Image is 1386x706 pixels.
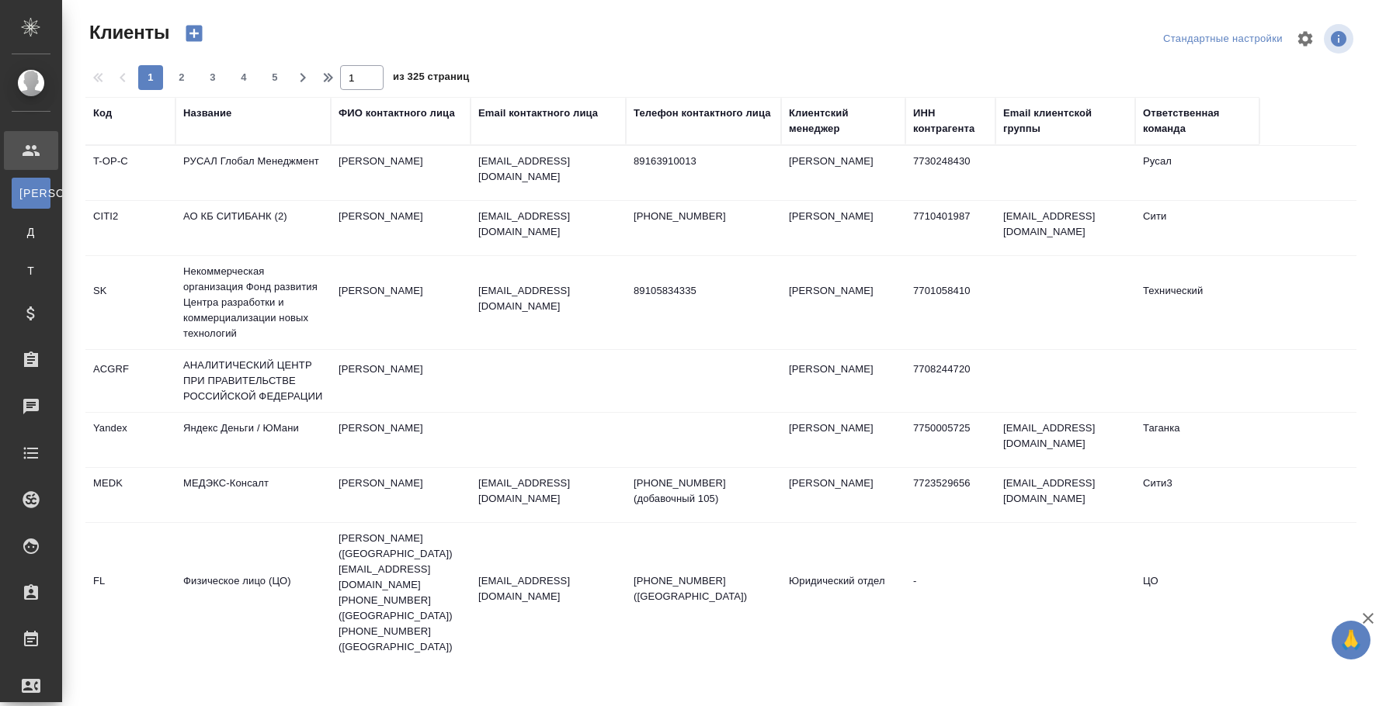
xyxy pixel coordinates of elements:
td: T-OP-C [85,146,175,200]
td: 7701058410 [905,275,995,330]
td: Некоммерческая организация Фонд развития Центра разработки и коммерциализации новых технологий [175,256,331,349]
p: [PHONE_NUMBER] [634,209,773,224]
button: 3 [200,65,225,90]
td: МЕДЭКС-Консалт [175,468,331,522]
td: Сити [1135,201,1259,255]
span: Посмотреть информацию [1324,24,1356,54]
div: Ответственная команда [1143,106,1252,137]
span: 5 [262,70,287,85]
td: [PERSON_NAME] [331,275,471,330]
p: 89163910013 [634,154,773,169]
span: 4 [231,70,256,85]
td: Технический [1135,275,1259,330]
td: [PERSON_NAME] [781,413,905,467]
span: 2 [169,70,194,85]
td: Yandex [85,413,175,467]
button: 5 [262,65,287,90]
td: [PERSON_NAME] [781,275,905,330]
span: Т [19,263,43,279]
td: [PERSON_NAME] [781,146,905,200]
div: Email клиентской группы [1003,106,1127,137]
td: [EMAIL_ADDRESS][DOMAIN_NAME] [995,468,1135,522]
a: Д [12,216,50,247]
p: [EMAIL_ADDRESS][DOMAIN_NAME] [478,476,618,507]
td: ЦО [1135,566,1259,620]
p: [EMAIL_ADDRESS][DOMAIN_NAME] [478,154,618,185]
td: FL [85,566,175,620]
td: MEDK [85,468,175,522]
span: Клиенты [85,20,169,45]
p: 89105834335 [634,283,773,299]
div: Клиентский менеджер [789,106,898,137]
td: Русал [1135,146,1259,200]
div: split button [1159,27,1287,51]
div: Название [183,106,231,121]
a: Т [12,255,50,286]
p: [EMAIL_ADDRESS][DOMAIN_NAME] [478,209,618,240]
td: CITI2 [85,201,175,255]
div: Email контактного лица [478,106,598,121]
td: [PERSON_NAME] [781,468,905,522]
td: - [905,566,995,620]
td: Физическое лицо (ЦО) [175,566,331,620]
td: Юридический отдел [781,566,905,620]
td: [PERSON_NAME] [331,468,471,522]
td: [EMAIL_ADDRESS][DOMAIN_NAME] [995,413,1135,467]
td: АО КБ СИТИБАНК (2) [175,201,331,255]
span: [PERSON_NAME] [19,185,43,201]
td: 7750005725 [905,413,995,467]
span: Д [19,224,43,240]
div: Телефон контактного лица [634,106,771,121]
p: [PHONE_NUMBER] (добавочный 105) [634,476,773,507]
td: 7730248430 [905,146,995,200]
button: 2 [169,65,194,90]
td: Таганка [1135,413,1259,467]
p: [EMAIL_ADDRESS][DOMAIN_NAME] [478,283,618,314]
td: [PERSON_NAME] [331,146,471,200]
div: Код [93,106,112,121]
td: 7723529656 [905,468,995,522]
td: 7708244720 [905,354,995,408]
span: 🙏 [1338,624,1364,656]
td: АНАЛИТИЧЕСКИЙ ЦЕНТР ПРИ ПРАВИТЕЛЬСТВЕ РОССИЙСКОЙ ФЕДЕРАЦИИ [175,350,331,412]
button: Создать [175,20,213,47]
td: ACGRF [85,354,175,408]
button: 🙏 [1332,621,1370,659]
p: [PHONE_NUMBER] ([GEOGRAPHIC_DATA]) [634,573,773,604]
td: [PERSON_NAME] [331,413,471,467]
span: Настроить таблицу [1287,20,1324,57]
span: 3 [200,70,225,85]
td: Сити3 [1135,468,1259,522]
td: Яндекс Деньги / ЮМани [175,413,331,467]
span: из 325 страниц [393,67,469,90]
td: [EMAIL_ADDRESS][DOMAIN_NAME] [995,201,1135,255]
td: [PERSON_NAME] [781,354,905,408]
td: 7710401987 [905,201,995,255]
td: [PERSON_NAME] ([GEOGRAPHIC_DATA]) [EMAIL_ADDRESS][DOMAIN_NAME] [PHONE_NUMBER] ([GEOGRAPHIC_DATA])... [331,523,471,663]
div: ИНН контрагента [913,106,988,137]
p: [EMAIL_ADDRESS][DOMAIN_NAME] [478,573,618,604]
a: [PERSON_NAME] [12,178,50,209]
td: SK [85,275,175,330]
button: 4 [231,65,256,90]
td: [PERSON_NAME] [331,201,471,255]
div: ФИО контактного лица [339,106,455,121]
td: [PERSON_NAME] [331,354,471,408]
td: РУСАЛ Глобал Менеджмент [175,146,331,200]
td: [PERSON_NAME] [781,201,905,255]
